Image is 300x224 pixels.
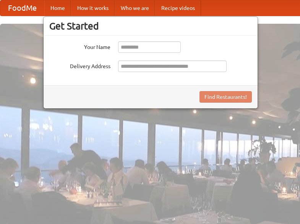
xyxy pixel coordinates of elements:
[44,0,71,16] a: Home
[71,0,115,16] a: How it works
[199,91,252,103] button: Find Restaurants!
[155,0,201,16] a: Recipe videos
[49,41,110,51] label: Your Name
[0,0,44,16] a: FoodMe
[115,0,155,16] a: Who we are
[49,60,110,70] label: Delivery Address
[49,20,252,32] h3: Get Started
